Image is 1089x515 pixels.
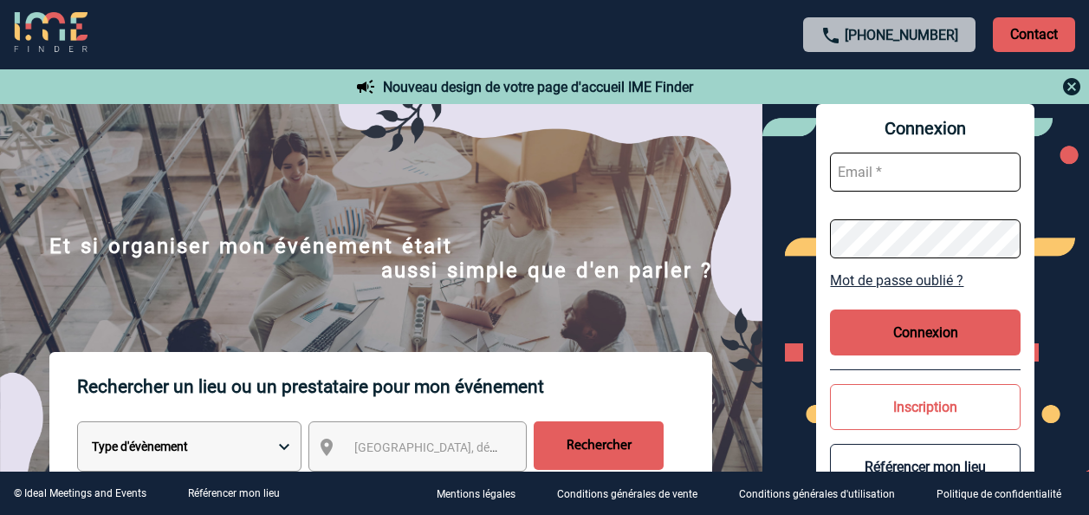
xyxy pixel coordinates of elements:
[188,487,280,499] a: Référencer mon lieu
[830,384,1021,430] button: Inscription
[830,444,1021,490] button: Référencer mon lieu
[77,352,712,421] p: Rechercher un lieu ou un prestataire pour mon événement
[534,421,664,470] input: Rechercher
[739,489,895,501] p: Conditions générales d'utilisation
[557,489,697,501] p: Conditions générales de vente
[725,486,923,502] a: Conditions générales d'utilisation
[820,25,841,46] img: call-24-px.png
[437,489,515,501] p: Mentions légales
[423,486,543,502] a: Mentions légales
[14,487,146,499] div: © Ideal Meetings and Events
[830,153,1021,192] input: Email *
[354,440,595,454] span: [GEOGRAPHIC_DATA], département, région...
[830,310,1021,355] button: Connexion
[830,118,1021,139] span: Connexion
[543,486,725,502] a: Conditions générales de vente
[937,489,1061,501] p: Politique de confidentialité
[830,272,1021,289] a: Mot de passe oublié ?
[993,17,1075,52] p: Contact
[845,27,958,43] a: [PHONE_NUMBER]
[923,486,1089,502] a: Politique de confidentialité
